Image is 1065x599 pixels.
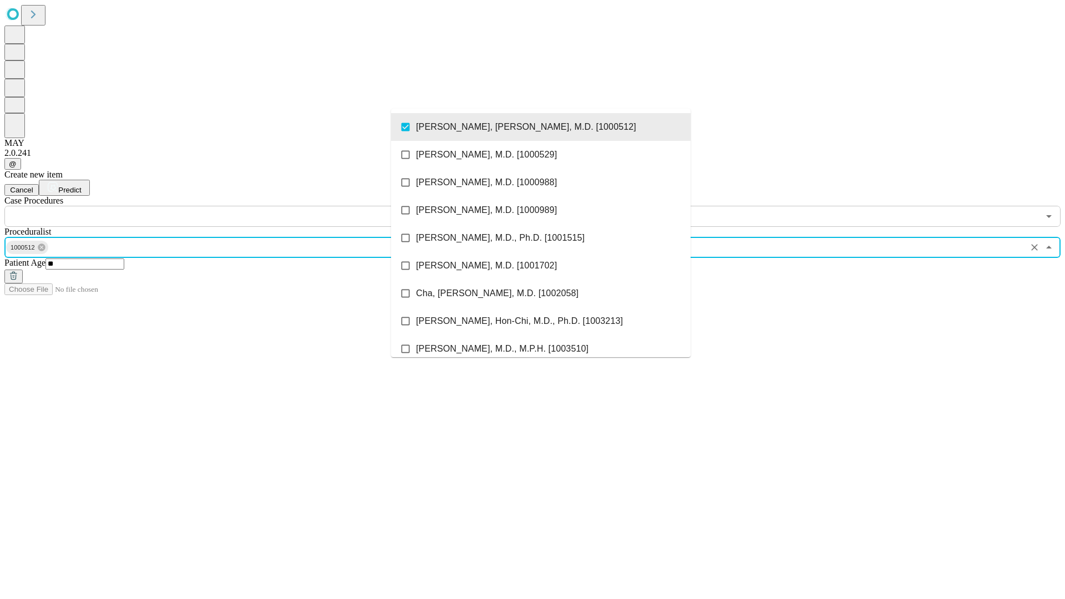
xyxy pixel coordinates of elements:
[416,314,623,328] span: [PERSON_NAME], Hon-Chi, M.D., Ph.D. [1003213]
[416,342,589,356] span: [PERSON_NAME], M.D., M.P.H. [1003510]
[6,241,48,254] div: 1000512
[416,287,579,300] span: Cha, [PERSON_NAME], M.D. [1002058]
[1041,209,1057,224] button: Open
[1041,240,1057,255] button: Close
[4,184,39,196] button: Cancel
[416,120,636,134] span: [PERSON_NAME], [PERSON_NAME], M.D. [1000512]
[4,170,63,179] span: Create new item
[416,231,585,245] span: [PERSON_NAME], M.D., Ph.D. [1001515]
[4,148,1061,158] div: 2.0.241
[416,204,557,217] span: [PERSON_NAME], M.D. [1000989]
[416,176,557,189] span: [PERSON_NAME], M.D. [1000988]
[58,186,81,194] span: Predict
[4,138,1061,148] div: MAY
[416,259,557,272] span: [PERSON_NAME], M.D. [1001702]
[1027,240,1042,255] button: Clear
[4,258,45,267] span: Patient Age
[4,196,63,205] span: Scheduled Procedure
[10,186,33,194] span: Cancel
[416,148,557,161] span: [PERSON_NAME], M.D. [1000529]
[9,160,17,168] span: @
[4,227,51,236] span: Proceduralist
[39,180,90,196] button: Predict
[4,158,21,170] button: @
[6,241,39,254] span: 1000512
